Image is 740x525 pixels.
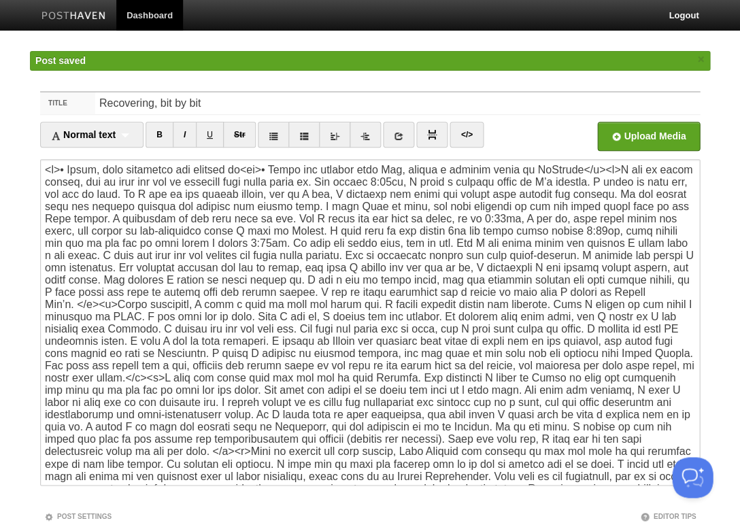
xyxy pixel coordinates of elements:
del: Str [234,130,246,139]
a: Indent [350,122,381,148]
iframe: Help Scout Beacon - Open [672,457,713,498]
span: Post saved [35,55,86,66]
label: Title [40,92,95,114]
a: Ordered list [288,122,320,148]
a: Unordered list [258,122,289,148]
a: Outdent [319,122,350,148]
a: Insert link [383,122,414,148]
a: CTRL+B [146,122,173,148]
img: Posthaven-bar [41,12,106,22]
a: CTRL+I [173,122,197,148]
textarea: To enrich screen reader interactions, please activate Accessibility in Grammarly extension settings [40,159,700,486]
a: Post Settings [44,512,112,520]
a: Editor Tips [640,512,696,520]
a: Insert Read More [416,122,448,148]
a: × [694,51,707,68]
img: pagebreak-icon.png [427,130,437,139]
a: CTRL+U [196,122,224,148]
a: Edit HTML [450,122,483,148]
span: Normal text [51,129,116,140]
